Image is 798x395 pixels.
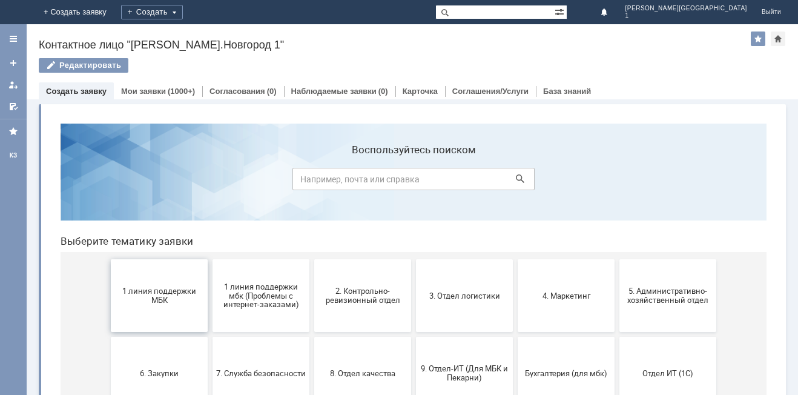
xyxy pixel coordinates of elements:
[60,145,157,218] button: 1 линия поддержки МБК
[572,173,662,191] span: 5. Административно-хозяйственный отдел
[242,54,484,76] input: Например, почта или справка
[242,30,484,42] label: Воспользуйтесь поиском
[543,87,591,96] a: База знаний
[369,177,458,186] span: 3. Отдел логистики
[46,87,107,96] a: Создать заявку
[369,332,458,341] span: Франчайзинг
[165,332,255,341] span: Отдел-ИТ (Офис)
[263,300,360,373] button: Финансовый отдел
[162,145,259,218] button: 1 линия поддержки мбк (Проблемы с интернет-заказами)
[403,87,438,96] a: Карточка
[369,250,458,268] span: 9. Отдел-ИТ (Для МБК и Пекарни)
[10,121,716,133] header: Выберите тематику заявки
[121,5,183,19] div: Создать
[121,87,166,96] a: Мои заявки
[467,145,564,218] button: 4. Маркетинг
[60,300,157,373] button: Отдел-ИТ (Битрикс24 и CRM)
[263,223,360,296] button: 8. Отдел качества
[267,173,357,191] span: 2. Контрольно-ревизионный отдел
[378,87,388,96] div: (0)
[365,223,462,296] button: 9. Отдел-ИТ (Для МБК и Пекарни)
[64,173,153,191] span: 1 линия поддержки МБК
[452,87,529,96] a: Соглашения/Услуги
[771,32,785,46] div: Сделать домашней страницей
[209,87,265,96] a: Согласования
[470,254,560,264] span: Бухгалтерия (для мбк)
[365,145,462,218] button: 3. Отдел логистики
[162,300,259,373] button: Отдел-ИТ (Офис)
[64,254,153,264] span: 6. Закупки
[467,223,564,296] button: Бухгалтерия (для мбк)
[467,300,564,373] button: Это соглашение не активно!
[267,87,277,96] div: (0)
[165,254,255,264] span: 7. Служба безопасности
[569,300,665,373] button: [PERSON_NAME]. Услуги ИТ для МБК (оформляет L1)
[168,87,195,96] div: (1000+)
[470,177,560,186] span: 4. Маркетинг
[60,223,157,296] button: 6. Закупки
[4,97,23,116] a: Мои согласования
[569,223,665,296] button: Отдел ИТ (1С)
[572,323,662,350] span: [PERSON_NAME]. Услуги ИТ для МБК (оформляет L1)
[572,254,662,264] span: Отдел ИТ (1С)
[162,223,259,296] button: 7. Служба безопасности
[165,168,255,195] span: 1 линия поддержки мбк (Проблемы с интернет-заказами)
[4,146,23,165] a: КЗ
[4,151,23,161] div: КЗ
[64,328,153,346] span: Отдел-ИТ (Битрикс24 и CRM)
[263,145,360,218] button: 2. Контрольно-ревизионный отдел
[291,87,377,96] a: Наблюдаемые заявки
[555,5,567,17] span: Расширенный поиск
[569,145,665,218] button: 5. Административно-хозяйственный отдел
[751,32,765,46] div: Добавить в избранное
[39,39,751,51] div: Контактное лицо "[PERSON_NAME].Новгород 1"
[625,12,747,19] span: 1
[4,53,23,73] a: Создать заявку
[625,5,747,12] span: [PERSON_NAME][GEOGRAPHIC_DATA]
[470,328,560,346] span: Это соглашение не активно!
[365,300,462,373] button: Франчайзинг
[267,254,357,264] span: 8. Отдел качества
[4,75,23,95] a: Мои заявки
[267,332,357,341] span: Финансовый отдел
